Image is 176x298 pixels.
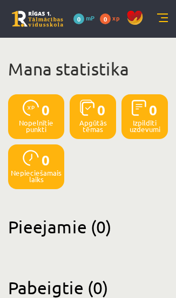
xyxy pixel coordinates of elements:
h1: Mana statistika [8,58,168,80]
span: 0 [42,100,50,120]
p: Izpildīti uzdevumi [124,120,165,133]
a: Rīgas 1. Tālmācības vidusskola [12,11,63,27]
span: xp [112,13,119,22]
p: Nepieciešamais laiks [11,170,62,183]
span: 0 [42,150,50,170]
span: 0 [100,13,111,24]
img: icon-clock-7be60019b62300814b6bd22b8e044499b485619524d84068768e800edab66f18.svg [23,150,39,166]
img: icon-xp-0682a9bc20223a9ccc6f5883a126b849a74cddfe5390d2b41b4391c66f2066e7.svg [23,100,39,116]
a: 0 xp [100,13,125,22]
img: icon-learned-topics-4a711ccc23c960034f471b6e78daf4a3bad4a20eaf4de84257b87e66633f6470.svg [80,100,94,116]
span: mP [86,13,94,22]
span: 0 [149,100,158,120]
p: Nopelnītie punkti [11,120,62,133]
img: icon-completed-tasks-ad58ae20a441b2904462921112bc710f1caf180af7a3daa7317a5a94f2d26646.svg [132,100,146,116]
h2: Pieejamie (0) [8,216,168,237]
span: 0 [97,100,106,120]
h2: Pabeigtie (0) [8,277,168,298]
p: Apgūtās tēmas [72,120,113,133]
span: 0 [73,13,84,24]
